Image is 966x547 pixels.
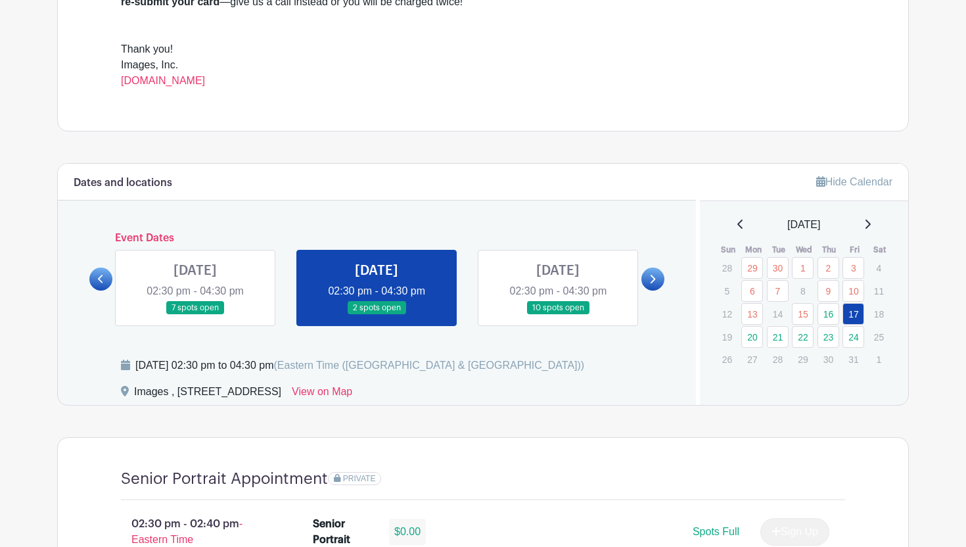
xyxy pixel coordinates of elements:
p: 12 [716,304,738,324]
a: 16 [817,303,839,325]
a: 15 [792,303,814,325]
span: (Eastern Time ([GEOGRAPHIC_DATA] & [GEOGRAPHIC_DATA])) [273,360,584,371]
p: 19 [716,327,738,347]
p: 30 [817,349,839,369]
a: 2 [817,257,839,279]
a: 10 [842,280,864,302]
a: Hide Calendar [816,176,892,187]
p: 8 [792,281,814,301]
p: 29 [792,349,814,369]
h6: Event Dates [112,232,641,245]
th: Sun [716,243,741,256]
p: 25 [868,327,890,347]
a: 3 [842,257,864,279]
a: 24 [842,326,864,348]
th: Thu [817,243,842,256]
a: 7 [767,280,789,302]
h6: Dates and locations [74,177,172,189]
div: Thank you! [121,41,845,57]
a: View on Map [292,384,352,405]
h4: Senior Portrait Appointment [121,469,328,488]
a: 23 [817,326,839,348]
a: 20 [741,326,763,348]
p: 11 [868,281,890,301]
a: 9 [817,280,839,302]
th: Mon [741,243,766,256]
span: Spots Full [693,526,739,537]
a: 22 [792,326,814,348]
p: 28 [716,258,738,278]
p: 31 [842,349,864,369]
a: 17 [842,303,864,325]
p: 28 [767,349,789,369]
p: 27 [741,349,763,369]
th: Sat [867,243,893,256]
span: [DATE] [787,217,820,233]
div: Images , [STREET_ADDRESS] [134,384,281,405]
div: $0.00 [389,519,426,545]
a: 30 [767,257,789,279]
a: [DOMAIN_NAME] [121,75,205,86]
a: 21 [767,326,789,348]
p: 5 [716,281,738,301]
th: Wed [791,243,817,256]
span: PRIVATE [343,474,376,483]
th: Fri [842,243,867,256]
div: Images, Inc. [121,57,845,89]
a: 6 [741,280,763,302]
p: 4 [868,258,890,278]
p: 18 [868,304,890,324]
a: 13 [741,303,763,325]
p: 26 [716,349,738,369]
th: Tue [766,243,792,256]
div: [DATE] 02:30 pm to 04:30 pm [135,358,584,373]
a: 1 [792,257,814,279]
p: 14 [767,304,789,324]
p: 1 [868,349,890,369]
a: 29 [741,257,763,279]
